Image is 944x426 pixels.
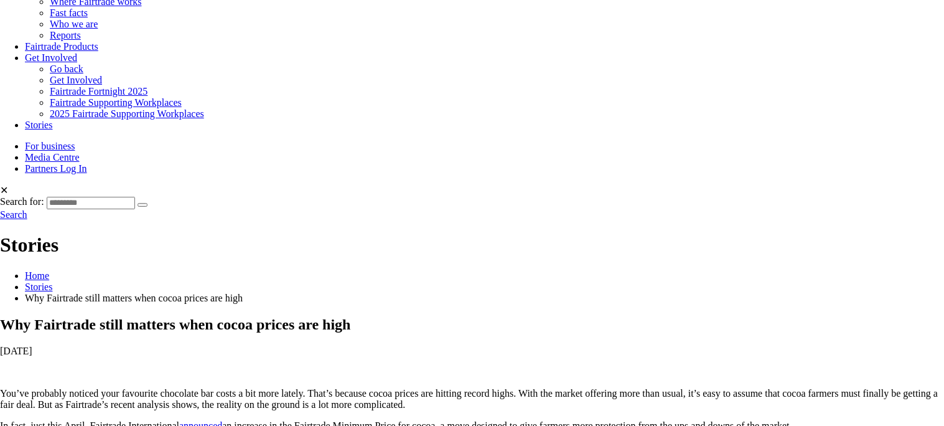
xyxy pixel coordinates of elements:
a: Stories [25,282,52,292]
a: Partners Log In [25,163,87,174]
a: Fairtrade Products [25,41,98,52]
button: Submit Search [138,203,147,207]
a: Get Involved [25,52,77,63]
a: Get Involved [50,75,102,85]
a: Go back [50,64,83,74]
a: Stories [25,120,52,130]
a: Fairtrade Fortnight 2025 [50,86,147,97]
a: Reports [50,30,81,40]
a: Media Centre [25,152,80,163]
a: For business [25,141,75,151]
a: Fairtrade Supporting Workplaces [50,97,182,108]
a: Who we are [50,19,98,29]
a: Fast facts [50,7,88,18]
a: 2025 Fairtrade Supporting Workplaces [50,108,204,119]
input: Search for: [47,197,135,209]
a: Home [25,270,49,281]
span: Why Fairtrade still matters when cocoa prices are high [25,293,243,303]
